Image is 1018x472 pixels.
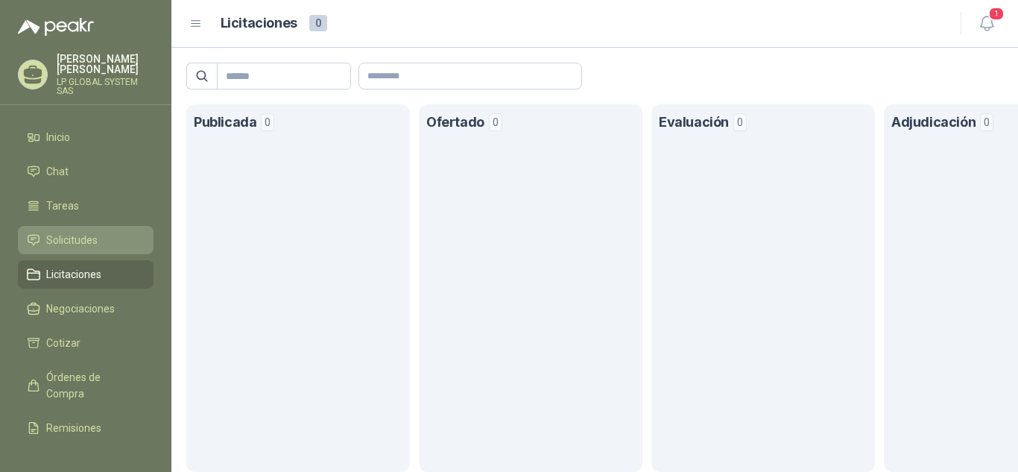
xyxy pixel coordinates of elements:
[18,329,154,357] a: Cotizar
[891,112,976,133] h1: Adjudicación
[733,113,747,131] span: 0
[18,157,154,186] a: Chat
[46,232,98,248] span: Solicitudes
[46,266,101,283] span: Licitaciones
[988,7,1005,21] span: 1
[18,363,154,408] a: Órdenes de Compra
[46,335,80,351] span: Cotizar
[18,226,154,254] a: Solicitudes
[18,18,94,36] img: Logo peakr
[18,123,154,151] a: Inicio
[659,112,729,133] h1: Evaluación
[46,300,115,317] span: Negociaciones
[309,15,327,31] span: 0
[973,10,1000,37] button: 1
[18,295,154,323] a: Negociaciones
[18,260,154,289] a: Licitaciones
[46,198,79,214] span: Tareas
[489,113,502,131] span: 0
[18,192,154,220] a: Tareas
[57,54,154,75] p: [PERSON_NAME] [PERSON_NAME]
[980,113,993,131] span: 0
[46,369,139,402] span: Órdenes de Compra
[221,13,297,34] h1: Licitaciones
[194,112,256,133] h1: Publicada
[18,414,154,442] a: Remisiones
[46,420,101,436] span: Remisiones
[57,78,154,95] p: LP GLOBAL SYSTEM SAS
[46,163,69,180] span: Chat
[426,112,484,133] h1: Ofertado
[261,113,274,131] span: 0
[46,129,70,145] span: Inicio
